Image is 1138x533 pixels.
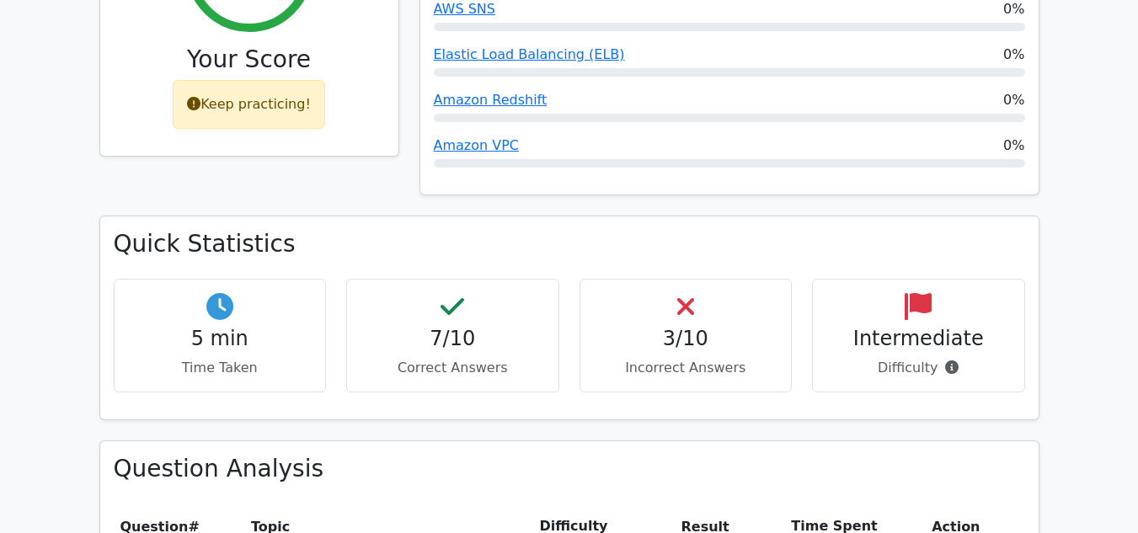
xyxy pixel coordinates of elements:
[128,327,313,351] h4: 5 min
[826,327,1011,351] h4: Intermediate
[434,46,625,62] a: Elastic Load Balancing (ELB)
[128,358,313,378] p: Time Taken
[1003,136,1024,156] span: 0%
[826,358,1011,378] p: Difficulty
[434,137,520,153] a: Amazon VPC
[1003,90,1024,110] span: 0%
[361,358,545,378] p: Correct Answers
[434,92,548,108] a: Amazon Redshift
[1003,45,1024,65] span: 0%
[114,45,385,74] h3: Your Score
[594,358,778,378] p: Incorrect Answers
[434,1,495,17] a: AWS SNS
[361,327,545,351] h4: 7/10
[114,455,1025,483] h3: Question Analysis
[114,230,1025,259] h3: Quick Statistics
[173,80,325,129] div: Keep practicing!
[594,327,778,351] h4: 3/10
